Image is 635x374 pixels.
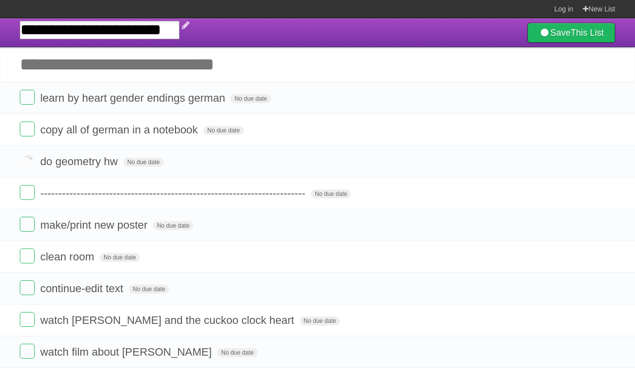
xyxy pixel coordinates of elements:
span: continue-edit text [40,282,126,295]
span: No due date [300,316,340,325]
span: clean room [40,250,97,263]
label: Done [20,153,35,168]
label: Done [20,344,35,359]
span: No due date [129,285,169,294]
label: Done [20,185,35,200]
span: make/print new poster [40,219,150,231]
span: No due date [311,189,351,198]
label: Done [20,280,35,295]
b: This List [571,28,604,38]
span: No due date [203,126,243,135]
a: SaveThis List [527,23,615,43]
span: No due date [100,253,140,262]
span: No due date [217,348,257,357]
span: learn by heart gender endings german [40,92,228,104]
span: No due date [231,94,271,103]
span: copy all of german in a notebook [40,124,200,136]
span: watch film about [PERSON_NAME] [40,346,214,358]
label: Done [20,217,35,232]
label: Done [20,249,35,263]
label: Done [20,90,35,105]
span: No due date [153,221,193,230]
span: No due date [123,158,164,167]
span: do geometry hw [40,155,120,168]
span: ------------------------------------------------------------------------- [40,187,308,199]
label: Done [20,122,35,136]
label: Done [20,312,35,327]
span: watch [PERSON_NAME] and the cuckoo clock heart [40,314,296,326]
